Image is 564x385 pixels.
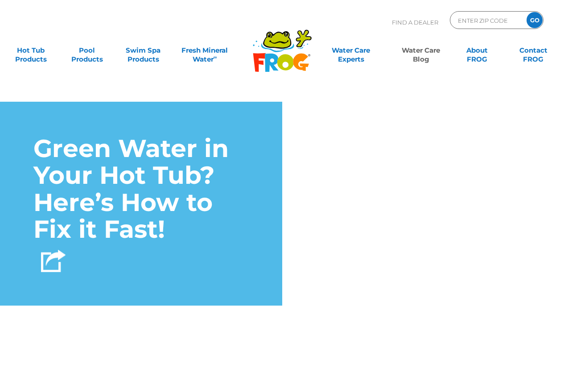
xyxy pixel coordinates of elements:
a: PoolProducts [65,41,109,59]
input: GO [527,12,543,28]
a: AboutFROG [455,41,499,59]
a: ContactFROG [511,41,555,59]
a: Swim SpaProducts [121,41,165,59]
h1: Green Water in Your Hot Tub? Here’s How to Fix it Fast! [33,135,249,243]
img: Close up image of green hot tub water that is caused by algae. [141,62,564,345]
a: Water CareExperts [316,41,387,59]
sup: ∞ [214,54,217,60]
a: Water CareBlog [399,41,443,59]
img: Share [41,250,66,272]
a: Fresh MineralWater∞ [177,41,232,59]
img: Frog Products Logo [248,18,317,72]
a: Hot TubProducts [9,41,53,59]
p: Find A Dealer [392,11,438,33]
